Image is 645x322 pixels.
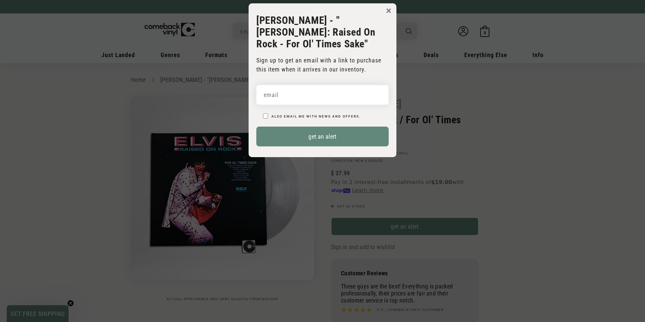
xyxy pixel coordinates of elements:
[256,56,389,74] p: Sign up to get an email with a link to purchase this item when it arrives in our inventory.
[271,114,361,118] label: Also email me with news and offers.
[256,85,389,105] input: email
[256,14,389,50] h3: [PERSON_NAME] - "[PERSON_NAME]: Raised On Rock - For Ol' Times Sake"
[256,127,389,146] button: get an alert
[386,6,391,16] button: ×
